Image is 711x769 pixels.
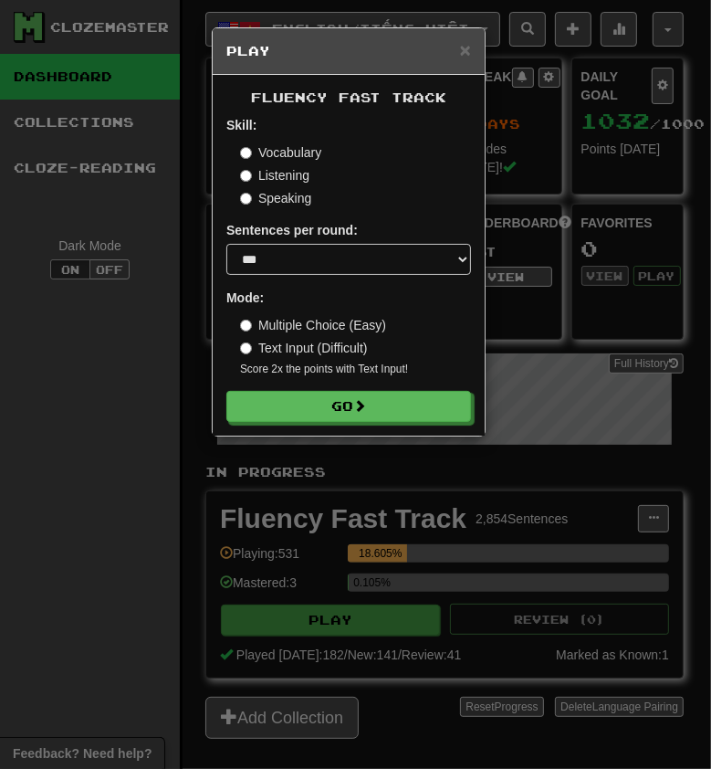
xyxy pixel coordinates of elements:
label: Vocabulary [240,143,321,162]
h5: Play [226,42,471,60]
button: Go [226,391,471,422]
span: Fluency Fast Track [251,90,446,105]
label: Listening [240,166,309,184]
strong: Mode: [226,290,264,305]
label: Text Input (Difficult) [240,339,368,357]
label: Multiple Choice (Easy) [240,316,386,334]
input: Text Input (Difficult) [240,342,252,354]
input: Speaking [240,193,252,205]
label: Speaking [240,189,311,207]
strong: Skill: [226,118,256,132]
span: × [460,39,471,60]
input: Multiple Choice (Easy) [240,320,252,332]
label: Sentences per round: [226,221,358,239]
button: Close [460,40,471,59]
input: Listening [240,170,252,182]
input: Vocabulary [240,147,252,159]
small: Score 2x the points with Text Input ! [240,362,471,377]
